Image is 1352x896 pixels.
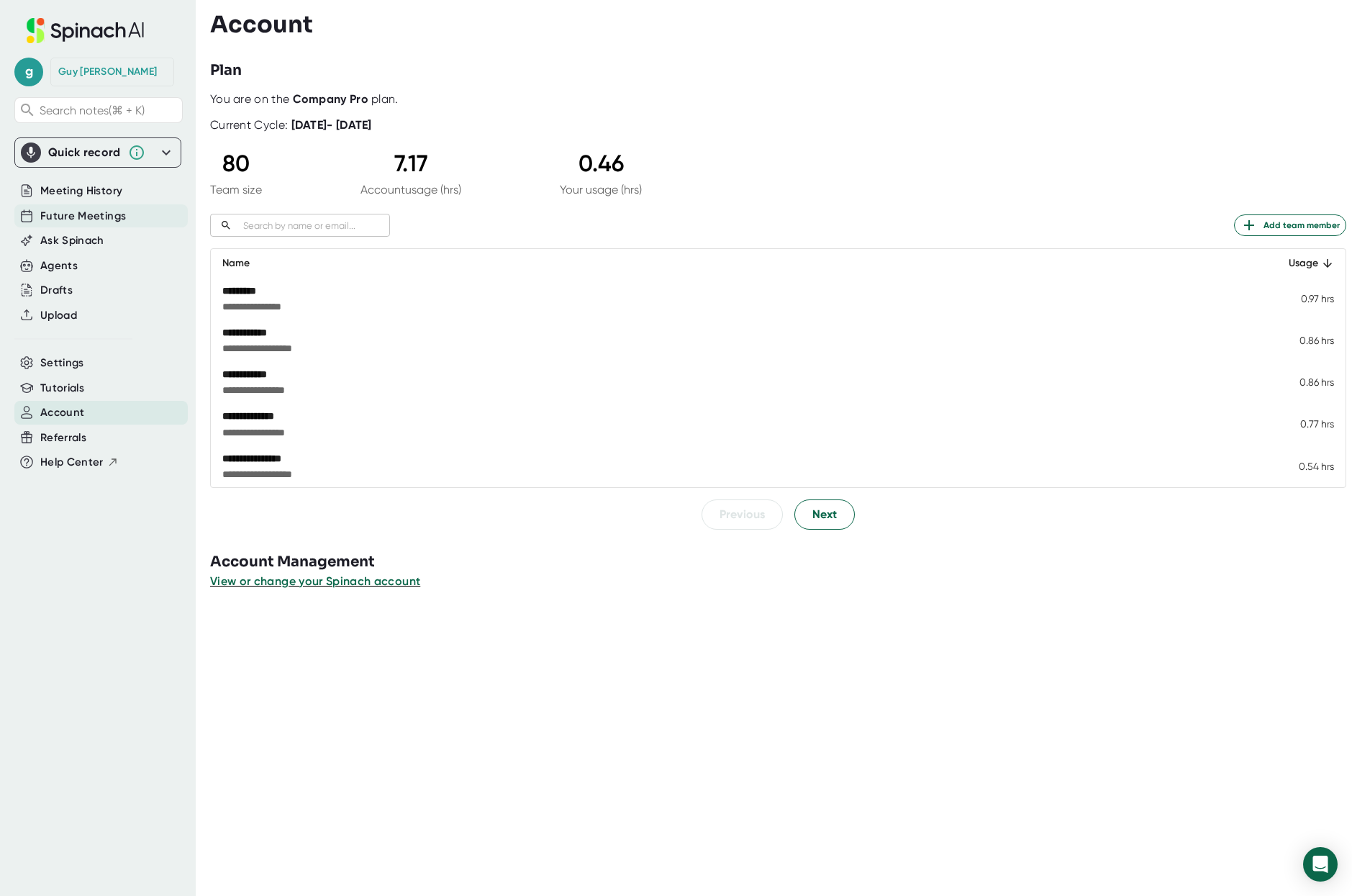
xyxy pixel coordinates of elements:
h3: Account Management [210,551,1352,573]
div: Guy Stockwell [58,65,157,78]
button: Agents [40,258,78,274]
b: Company Pro [293,92,368,106]
input: Search by name or email... [237,217,390,234]
button: Tutorials [40,380,84,397]
div: Current Cycle: [210,118,372,132]
div: Team size [210,183,262,196]
button: Previous [702,499,783,530]
td: 0.86 hrs [1247,361,1346,403]
span: Add team member [1240,217,1340,234]
div: Quick record [48,145,121,160]
button: View or change your Spinach account [210,573,420,590]
div: Open Intercom Messenger [1303,847,1338,882]
button: Settings [40,355,84,371]
button: Help Center [40,454,119,471]
div: 0.46 [560,150,642,177]
td: 0.86 hrs [1247,320,1346,361]
div: Usage [1258,255,1334,272]
h3: Plan [210,60,242,81]
span: Help Center [40,454,104,471]
div: Your usage (hrs) [560,183,642,196]
span: Previous [720,506,765,523]
button: Add team member [1234,214,1346,236]
button: Upload [40,307,77,324]
div: 80 [210,150,262,177]
td: 0.54 hrs [1247,445,1346,487]
div: Name [222,255,1235,272]
span: View or change your Spinach account [210,574,420,588]
span: g [14,58,43,86]
button: Future Meetings [40,208,126,225]
div: Account usage (hrs) [360,183,461,196]
button: Referrals [40,430,86,446]
td: 0.77 hrs [1247,403,1346,445]
h3: Account [210,11,313,38]
div: You are on the plan. [210,92,1346,107]
button: Ask Spinach [40,232,104,249]
div: 7.17 [360,150,461,177]
button: Account [40,404,84,421]
button: Meeting History [40,183,122,199]
span: Search notes (⌘ + K) [40,104,145,117]
b: [DATE] - [DATE] [291,118,372,132]
td: 0.97 hrs [1247,278,1346,320]
span: Next [812,506,837,523]
button: Next [794,499,855,530]
div: Quick record [21,138,175,167]
button: Drafts [40,282,73,299]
